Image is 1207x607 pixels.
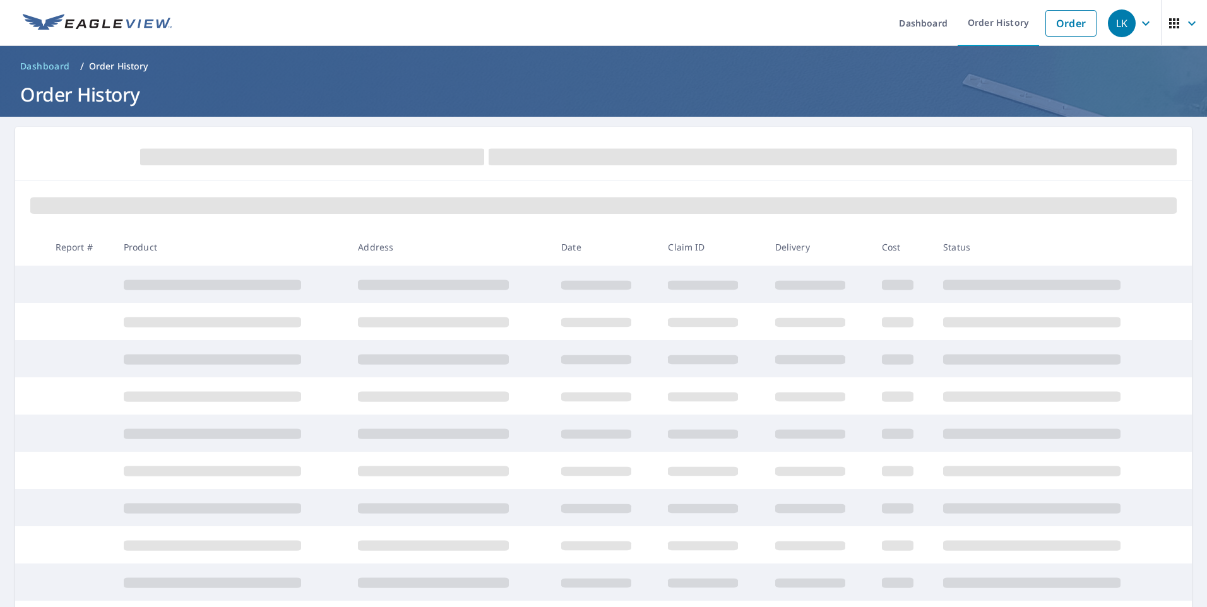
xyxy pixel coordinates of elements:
[1108,9,1136,37] div: LK
[15,56,1192,76] nav: breadcrumb
[551,228,658,266] th: Date
[45,228,114,266] th: Report #
[348,228,551,266] th: Address
[765,228,872,266] th: Delivery
[80,59,84,74] li: /
[89,60,148,73] p: Order History
[20,60,70,73] span: Dashboard
[15,81,1192,107] h1: Order History
[872,228,933,266] th: Cost
[1045,10,1097,37] a: Order
[23,14,172,33] img: EV Logo
[933,228,1168,266] th: Status
[114,228,348,266] th: Product
[15,56,75,76] a: Dashboard
[658,228,764,266] th: Claim ID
